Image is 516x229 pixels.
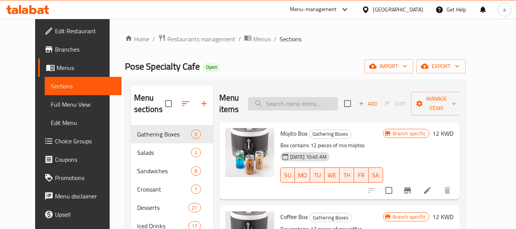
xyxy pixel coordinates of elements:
span: Desserts [137,203,189,212]
span: Manage items [417,94,456,113]
div: [GEOGRAPHIC_DATA] [373,5,423,14]
span: Restaurants management [167,34,235,44]
a: Edit Menu [45,114,121,132]
button: FR [354,167,369,183]
span: Croissant [137,185,191,194]
span: Salads [137,148,191,157]
span: SA [372,170,380,181]
a: Menus [38,58,121,77]
button: export [416,59,466,73]
div: Gathering Boxes3 [131,125,213,143]
a: Coupons [38,150,121,169]
div: Gathering Boxes [309,130,351,139]
h2: Menu items [219,92,239,115]
button: SU [280,167,295,183]
span: Pose Specialty Cafe [125,58,200,75]
span: TU [313,170,322,181]
a: Restaurants management [158,34,235,44]
span: Sandwiches [137,166,191,175]
span: 7 [191,186,200,193]
span: SU [284,170,292,181]
span: 3 [191,131,200,138]
a: Edit Restaurant [38,22,121,40]
span: Gathering Boxes [310,213,351,222]
a: Sections [45,77,121,95]
span: Menu disclaimer [55,192,115,201]
a: Choice Groups [38,132,121,150]
button: SA [369,167,383,183]
span: Add [357,99,378,108]
span: Branch specific [390,213,429,221]
span: Choice Groups [55,136,115,146]
button: Add [356,98,380,110]
span: Branch specific [390,130,429,137]
span: Gathering Boxes [309,130,351,138]
span: Coupons [55,155,115,164]
span: Menus [57,63,115,72]
span: Edit Restaurant [55,26,115,36]
span: 3 [191,149,200,156]
span: Open [203,64,220,70]
button: MO [295,167,310,183]
span: Promotions [55,173,115,182]
span: Sections [51,81,115,91]
span: Gathering Boxes [137,130,191,139]
input: search [248,97,338,110]
button: delete [438,181,456,200]
img: Mojito Box [225,128,274,177]
div: items [188,203,201,212]
a: Home [125,34,149,44]
div: Sandwiches8 [131,162,213,180]
div: Open [203,63,220,72]
h6: 12 KWD [432,211,453,222]
a: Edit menu item [423,186,432,195]
a: Menu disclaimer [38,187,121,205]
span: a [503,5,506,14]
span: Branches [55,45,115,54]
span: Menus [253,34,271,44]
span: FR [357,170,366,181]
span: TH [343,170,351,181]
span: Sections [280,34,301,44]
span: Edit Menu [51,118,115,127]
a: Upsell [38,205,121,224]
span: 8 [191,167,200,175]
a: Promotions [38,169,121,187]
span: Upsell [55,210,115,219]
li: / [152,34,155,44]
li: / [238,34,241,44]
span: Coffee Box [280,211,308,223]
button: WE [325,167,340,183]
span: Add item [356,98,380,110]
span: [DATE] 10:45 AM [287,153,330,161]
button: import [364,59,413,73]
div: items [191,185,201,194]
span: 21 [189,204,200,211]
div: items [191,130,201,139]
span: Full Menu View [51,100,115,109]
span: WE [328,170,336,181]
span: import [370,62,407,71]
span: Select to update [381,182,397,198]
a: Branches [38,40,121,58]
h2: Menu sections [134,92,165,115]
a: Menus [244,34,271,44]
span: Select all sections [160,96,176,112]
div: Desserts21 [131,198,213,217]
button: TH [340,167,354,183]
a: Full Menu View [45,95,121,114]
div: items [191,148,201,157]
div: items [191,166,201,175]
span: export [422,62,459,71]
div: Salads3 [131,143,213,162]
p: Box contains 12 pieces of mix mojitos [280,141,383,150]
h6: 12 KWD [432,128,453,139]
button: TU [310,167,325,183]
nav: breadcrumb [125,34,466,44]
li: / [274,34,277,44]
